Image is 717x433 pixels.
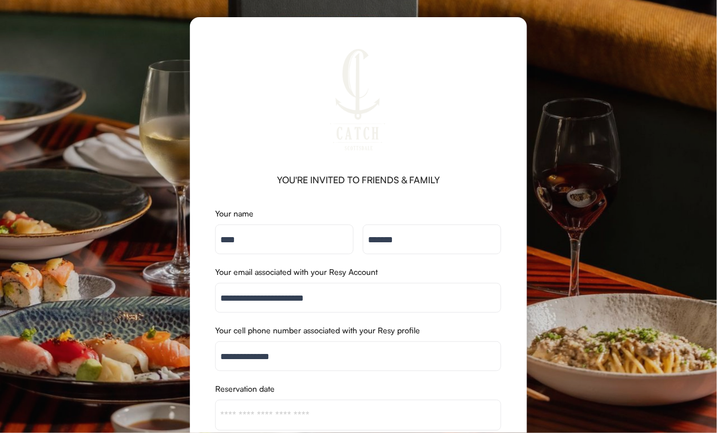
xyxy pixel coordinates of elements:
div: Your cell phone number associated with your Resy profile [215,326,501,334]
img: CATCH%20SCOTTSDALE_Logo%20Only.png [302,42,416,157]
div: Your name [215,210,501,218]
div: YOU'RE INVITED TO FRIENDS & FAMILY [277,175,440,184]
div: Reservation date [215,385,501,393]
div: Your email associated with your Resy Account [215,268,501,276]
